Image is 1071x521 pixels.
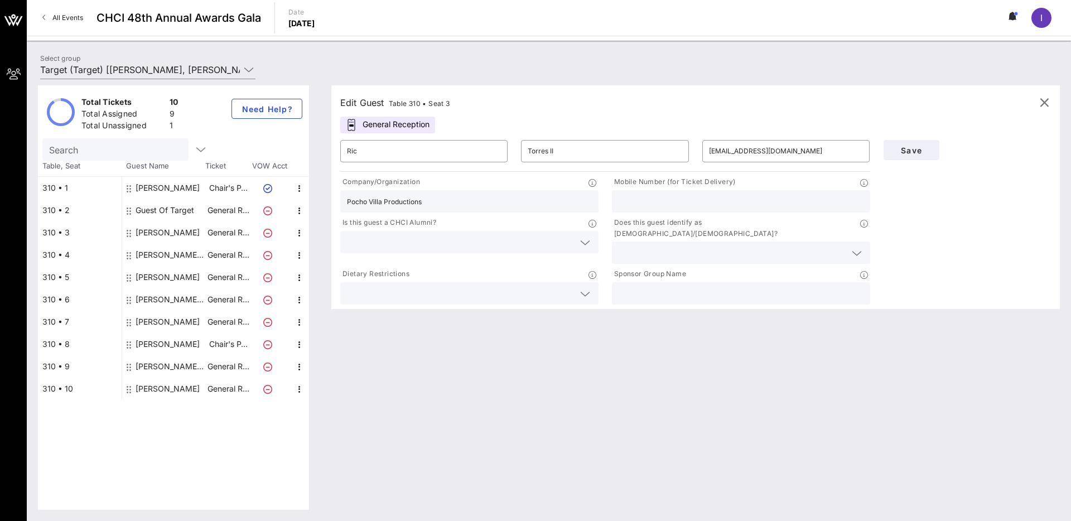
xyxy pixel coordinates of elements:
div: 310 • 6 [38,288,122,311]
div: Osiris Morel [136,311,200,333]
span: All Events [52,13,83,22]
p: General R… [206,355,250,378]
div: 310 • 8 [38,333,122,355]
button: Need Help? [231,99,302,119]
span: Table 310 • Seat 3 [389,99,450,108]
span: Ticket [205,161,250,172]
div: Cristina Antelo [136,333,200,355]
input: Email* [709,142,863,160]
label: Select group [40,54,80,62]
div: 310 • 10 [38,378,122,400]
p: Date [288,7,315,18]
p: General R… [206,288,250,311]
div: 1 [170,120,178,134]
button: Save [884,140,939,160]
a: All Events [36,9,90,27]
p: Company/Organization [340,176,420,188]
div: Ivelisse Porroa [136,378,200,400]
div: 310 • 2 [38,199,122,221]
p: General R… [206,199,250,221]
p: General R… [206,378,250,400]
p: Chair's P… [206,177,250,199]
div: 310 • 9 [38,355,122,378]
div: Ric Torres II [136,221,200,244]
p: Does this guest identify as [DEMOGRAPHIC_DATA]/[DEMOGRAPHIC_DATA]? [612,217,860,239]
div: 310 • 5 [38,266,122,288]
div: Total Unassigned [81,120,165,134]
span: I [1040,12,1043,23]
div: Guest Of Target [136,199,194,221]
div: 310 • 1 [38,177,122,199]
div: I [1031,8,1051,28]
div: Alexis Acevedo Target [136,244,206,266]
p: [DATE] [288,18,315,29]
div: 310 • 3 [38,221,122,244]
span: Need Help? [241,104,293,114]
input: First Name* [347,142,501,160]
p: Is this guest a CHCI Alumni? [340,217,436,229]
div: Isaac Reyes [136,177,200,199]
div: Brianna Saenz Target [136,288,206,311]
p: Dietary Restrictions [340,268,409,280]
div: Andres Majia Target [136,355,206,378]
p: Mobile Number (for Ticket Delivery) [612,176,736,188]
span: Table, Seat [38,161,122,172]
div: 310 • 7 [38,311,122,333]
input: Last Name* [528,142,682,160]
div: Total Tickets [81,97,165,110]
div: General Reception [340,117,435,133]
p: General R… [206,311,250,333]
div: Edit Guest [340,95,450,110]
span: Guest Name [122,161,205,172]
p: General R… [206,244,250,266]
div: 310 • 4 [38,244,122,266]
span: VOW Acct [250,161,289,172]
div: Total Assigned [81,108,165,122]
span: Save [893,146,930,155]
p: General R… [206,221,250,244]
div: 10 [170,97,178,110]
div: Angela Puma [136,266,200,288]
p: Sponsor Group Name [612,268,686,280]
span: CHCI 48th Annual Awards Gala [97,9,261,26]
p: Chair's P… [206,333,250,355]
p: General R… [206,266,250,288]
div: 9 [170,108,178,122]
